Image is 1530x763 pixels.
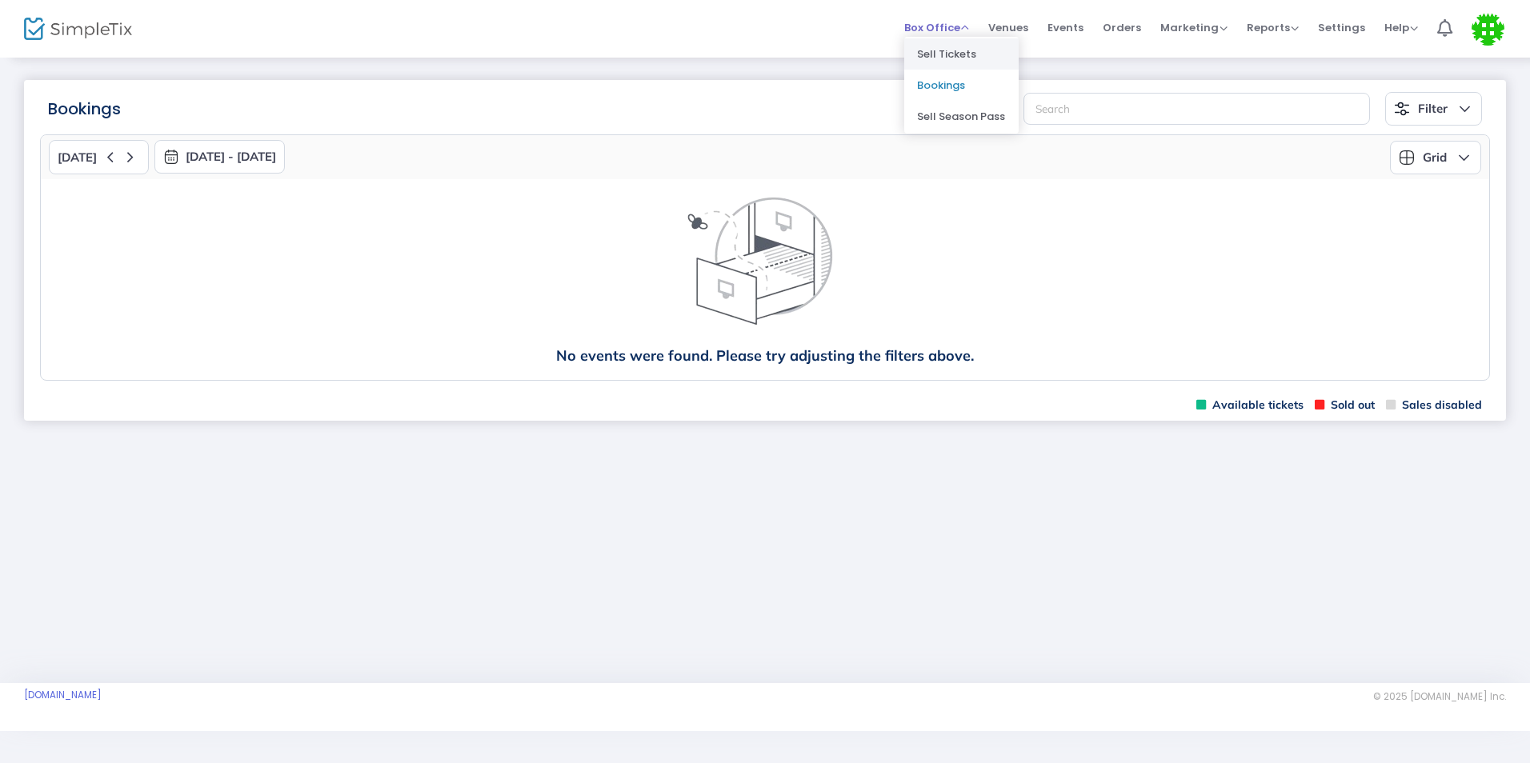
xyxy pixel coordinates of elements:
span: No events were found. Please try adjusting the filters above. [556,349,974,364]
li: Bookings [904,70,1019,101]
span: Sold out [1315,397,1375,413]
button: [DATE] - [DATE] [154,140,285,174]
span: Sales disabled [1386,397,1482,413]
span: Events [1047,7,1083,48]
li: Sell Tickets [904,38,1019,70]
img: monthly [163,149,179,165]
span: Available tickets [1196,397,1304,413]
span: Venues [988,7,1028,48]
button: Filter [1385,92,1482,126]
span: © 2025 [DOMAIN_NAME] Inc. [1373,690,1506,703]
span: Reports [1247,20,1299,35]
li: Sell Season Pass [904,101,1019,132]
span: Box Office [904,20,969,35]
img: face thinking [563,195,967,349]
span: [DATE] [58,150,97,165]
input: Search [1023,93,1370,126]
span: Orders [1103,7,1141,48]
img: grid [1399,150,1415,166]
a: [DOMAIN_NAME] [24,689,102,701]
span: Marketing [1160,20,1228,35]
img: filter [1394,101,1410,117]
button: Grid [1390,141,1481,174]
button: [DATE] [49,140,149,174]
m-panel-title: Bookings [48,97,121,121]
span: Settings [1318,7,1365,48]
span: Help [1384,20,1418,35]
